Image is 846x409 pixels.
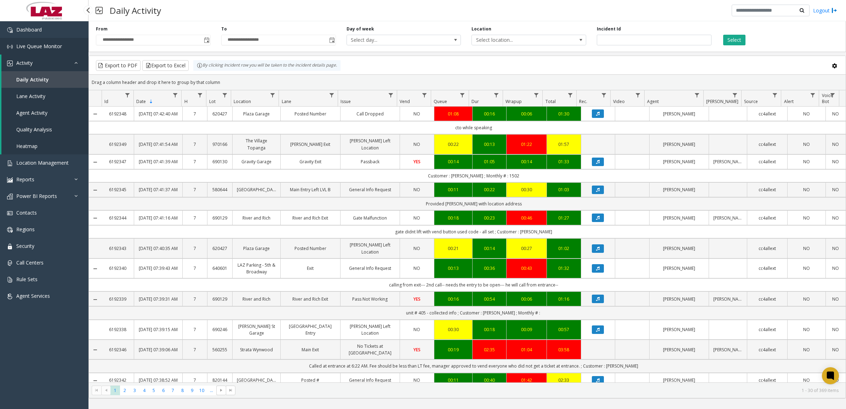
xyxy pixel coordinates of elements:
[327,90,336,100] a: Lane Filter Menu
[565,90,575,100] a: Total Filter Menu
[96,2,103,19] img: pageIcon
[830,245,841,252] a: NO
[138,346,178,353] a: [DATE] 07:39:06 AM
[170,90,180,100] a: Date Filter Menu
[212,186,228,193] a: 580644
[7,61,13,66] img: 'icon'
[187,296,203,302] a: 7
[830,265,841,272] a: NO
[386,90,395,100] a: Issue Filter Menu
[345,215,395,221] a: Gate Malfunction
[106,346,130,353] a: 6192346
[7,277,13,283] img: 'icon'
[597,26,621,32] label: Incident Id
[106,141,130,148] a: 6192349
[404,158,430,165] a: YES
[138,186,178,193] a: [DATE] 07:41:37 AM
[551,245,577,252] a: 01:02
[511,296,542,302] div: 00:06
[654,346,704,353] a: [PERSON_NAME]
[830,296,841,302] a: NO
[723,35,745,45] button: Select
[551,141,577,148] div: 01:57
[654,326,704,333] a: [PERSON_NAME]
[285,265,336,272] a: Exit
[237,346,276,353] a: Strata Wynwood
[654,215,704,221] a: [PERSON_NAME]
[237,215,276,221] a: River and Rich
[16,76,49,83] span: Daily Activity
[439,186,468,193] div: 00:11
[413,245,420,251] span: NO
[458,90,467,100] a: Queue Filter Menu
[477,245,502,252] div: 00:14
[439,265,468,272] div: 00:13
[16,259,44,266] span: Call Centers
[187,186,203,193] a: 7
[187,215,203,221] a: 7
[1,138,88,154] a: Heatmap
[106,158,130,165] a: 6192347
[404,326,430,333] a: NO
[16,126,52,133] span: Quality Analysis
[1,55,88,71] a: Activity
[511,110,542,117] a: 00:06
[106,377,130,384] a: 6192342
[16,43,62,50] span: Live Queue Monitor
[511,186,542,193] div: 00:30
[220,90,229,100] a: Lot Filter Menu
[511,265,542,272] a: 00:43
[237,158,276,165] a: Gravity Garage
[511,158,542,165] a: 00:14
[531,90,541,100] a: Wrapup Filter Menu
[413,215,420,221] span: NO
[477,141,502,148] a: 00:13
[347,26,374,32] label: Day of week
[345,186,395,193] a: General Info Request
[551,215,577,221] a: 01:27
[212,346,228,353] a: 560255
[7,177,13,183] img: 'icon'
[89,111,102,117] a: Collapse Details
[404,215,430,221] a: NO
[212,141,228,148] a: 970166
[187,110,203,117] a: 7
[16,159,69,166] span: Location Management
[328,35,336,45] span: Toggle popup
[477,215,502,221] div: 00:23
[511,215,542,221] a: 00:46
[285,141,336,148] a: [PERSON_NAME] Exit
[106,245,130,252] a: 6192343
[285,323,336,336] a: [GEOGRAPHIC_DATA] Entry
[477,326,502,333] div: 00:18
[751,158,783,165] a: cc4allext
[345,265,395,272] a: General Info Request
[551,186,577,193] a: 01:03
[654,141,704,148] a: [PERSON_NAME]
[7,210,13,216] img: 'icon'
[413,326,420,333] span: NO
[138,245,178,252] a: [DATE] 07:40:35 AM
[96,60,141,71] button: Export to PDF
[551,158,577,165] a: 01:33
[187,265,203,272] a: 7
[345,242,395,255] a: [PERSON_NAME] Left Location
[472,35,563,45] span: Select location...
[212,326,228,333] a: 690246
[212,296,228,302] a: 690129
[237,262,276,275] a: LAZ Parking - 5th & Broadway
[439,215,468,221] div: 00:18
[404,296,430,302] a: YES
[511,141,542,148] a: 01:22
[413,159,421,165] span: YES
[212,158,228,165] a: 690130
[106,296,130,302] a: 6192339
[16,193,57,199] span: Power BI Reports
[237,110,276,117] a: Plaza Garage
[237,323,276,336] a: [PERSON_NAME] St Garage
[285,110,336,117] a: Posted Number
